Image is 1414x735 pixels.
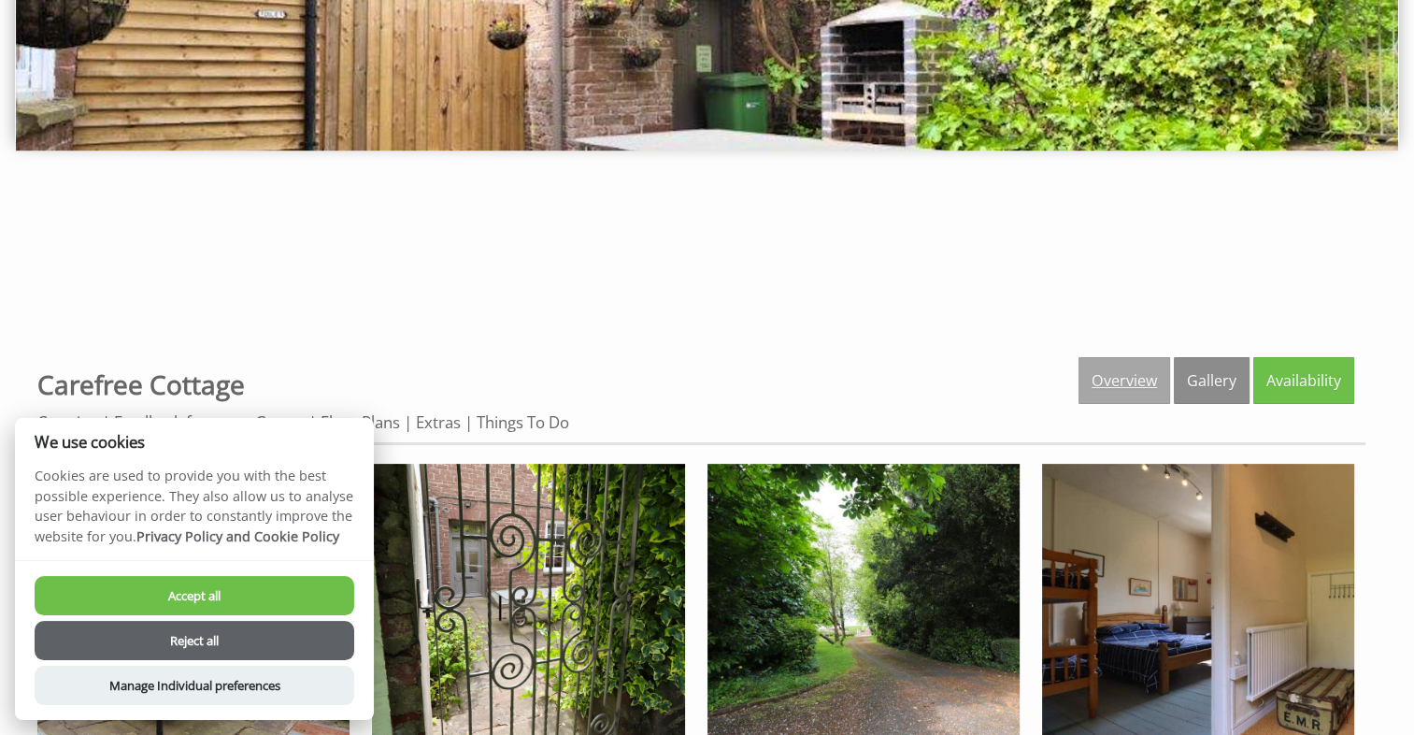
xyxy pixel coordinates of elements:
[11,199,1403,339] iframe: Customer reviews powered by Trustpilot
[35,621,354,660] button: Reject all
[321,411,400,433] a: Floor Plans
[477,411,569,433] a: Things To Do
[1078,357,1170,404] a: Overview
[114,411,305,433] a: Feedback from our Guests
[416,411,461,433] a: Extras
[1253,357,1354,404] a: Availability
[35,666,354,705] button: Manage Individual preferences
[15,433,374,451] h2: We use cookies
[37,367,245,402] a: Carefree Cottage
[15,466,374,560] p: Cookies are used to provide you with the best possible experience. They also allow us to analyse ...
[35,576,354,615] button: Accept all
[37,411,98,433] a: Catering
[1174,357,1250,404] a: Gallery
[136,527,339,545] a: Privacy Policy and Cookie Policy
